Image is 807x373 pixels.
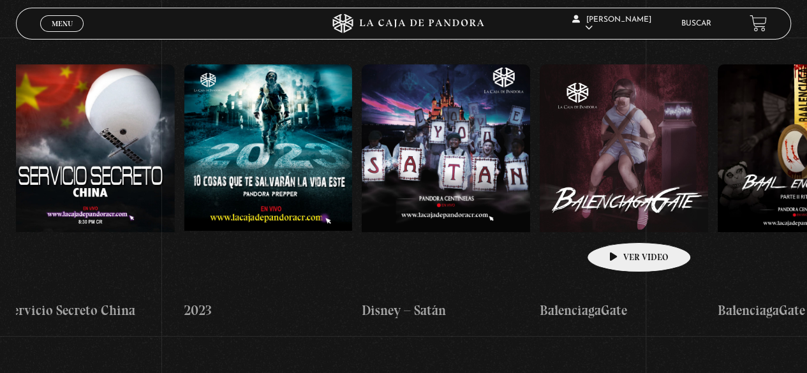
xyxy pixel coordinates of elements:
[47,30,77,39] span: Cerrar
[6,44,175,340] a: Servicio Secreto China
[362,44,530,340] a: Disney – Satán
[750,15,767,32] a: View your shopping cart
[6,300,175,321] h4: Servicio Secreto China
[52,20,73,27] span: Menu
[184,44,353,340] a: 2023
[540,44,708,340] a: BalenciagaGate
[362,300,530,321] h4: Disney – Satán
[572,16,651,32] span: [PERSON_NAME]
[16,12,38,34] button: Previous
[681,20,711,27] a: Buscar
[184,300,353,321] h4: 2023
[540,300,708,321] h4: BalenciagaGate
